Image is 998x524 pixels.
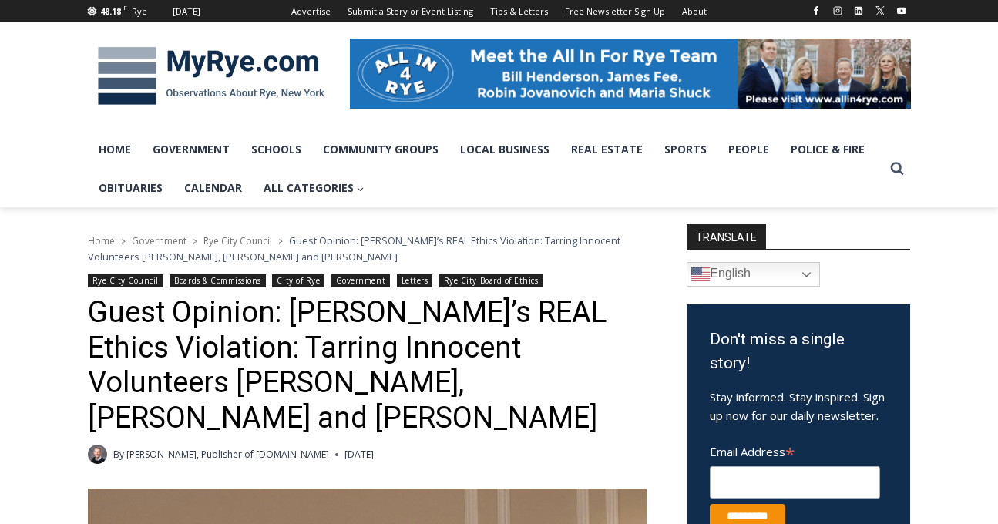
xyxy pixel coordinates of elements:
[264,180,365,196] span: All Categories
[331,274,390,287] a: Government
[203,234,272,247] a: Rye City Council
[278,236,283,247] span: >
[88,130,142,169] a: Home
[132,5,147,18] div: Rye
[687,262,820,287] a: English
[253,169,375,207] a: All Categories
[892,2,911,20] a: YouTube
[193,236,197,247] span: >
[883,155,911,183] button: View Search Form
[560,130,654,169] a: Real Estate
[350,39,911,108] img: All in for Rye
[240,130,312,169] a: Schools
[312,130,449,169] a: Community Groups
[849,2,868,20] a: Linkedin
[691,265,710,284] img: en
[710,436,880,464] label: Email Address
[344,447,374,462] time: [DATE]
[88,130,883,208] nav: Primary Navigation
[132,234,186,247] a: Government
[126,448,329,461] a: [PERSON_NAME], Publisher of [DOMAIN_NAME]
[142,130,240,169] a: Government
[88,36,334,116] img: MyRye.com
[88,234,115,247] a: Home
[439,274,543,287] a: Rye City Board of Ethics
[173,169,253,207] a: Calendar
[113,447,124,462] span: By
[828,2,847,20] a: Instagram
[100,5,121,17] span: 48.18
[871,2,889,20] a: X
[170,274,266,287] a: Boards & Commissions
[88,445,107,464] a: Author image
[88,233,620,263] span: Guest Opinion: [PERSON_NAME]’s REAL Ethics Violation: Tarring Innocent Volunteers [PERSON_NAME], ...
[88,169,173,207] a: Obituaries
[88,295,647,435] h1: Guest Opinion: [PERSON_NAME]’s REAL Ethics Violation: Tarring Innocent Volunteers [PERSON_NAME], ...
[780,130,875,169] a: Police & Fire
[121,236,126,247] span: >
[449,130,560,169] a: Local Business
[687,224,766,249] strong: TRANSLATE
[123,3,127,12] span: F
[397,274,433,287] a: Letters
[710,388,887,425] p: Stay informed. Stay inspired. Sign up now for our daily newsletter.
[807,2,825,20] a: Facebook
[710,327,887,376] h3: Don't miss a single story!
[717,130,780,169] a: People
[88,274,163,287] a: Rye City Council
[654,130,717,169] a: Sports
[173,5,200,18] div: [DATE]
[272,274,324,287] a: City of Rye
[88,233,647,264] nav: Breadcrumbs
